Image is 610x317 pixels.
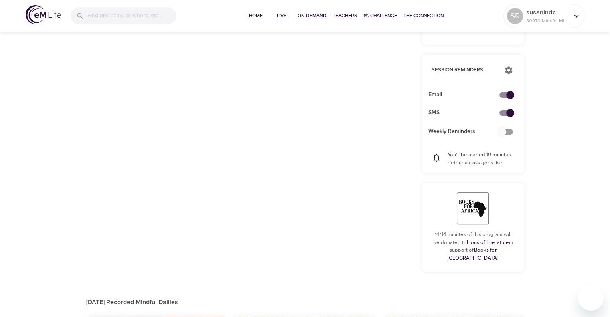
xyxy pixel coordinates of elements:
[86,297,524,307] p: [DATE] Recorded Mindful Dailies
[272,12,291,20] span: Live
[428,127,505,136] span: Weekly Reminders
[507,8,523,24] div: SR
[428,109,505,117] span: SMS
[26,5,61,24] img: logo
[363,12,397,20] span: 1% Challenge
[526,8,569,17] p: susanindc
[298,12,326,20] span: On-Demand
[448,151,515,167] p: You'll be alerted 10 minutes before a class goes live.
[333,12,357,20] span: Teachers
[428,91,505,99] span: Email
[432,231,515,262] p: 14/14 minutes of this program will be donated to in support of
[448,247,499,261] a: Books for [GEOGRAPHIC_DATA]
[403,12,444,20] span: The Connection
[87,7,176,24] input: Find programs, teachers, etc...
[578,285,604,311] iframe: Button to launch messaging window
[246,12,265,20] span: Home
[467,239,509,246] a: Lions of Literature
[526,17,569,24] p: 80970 Mindful Minutes
[432,66,496,74] p: Session Reminders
